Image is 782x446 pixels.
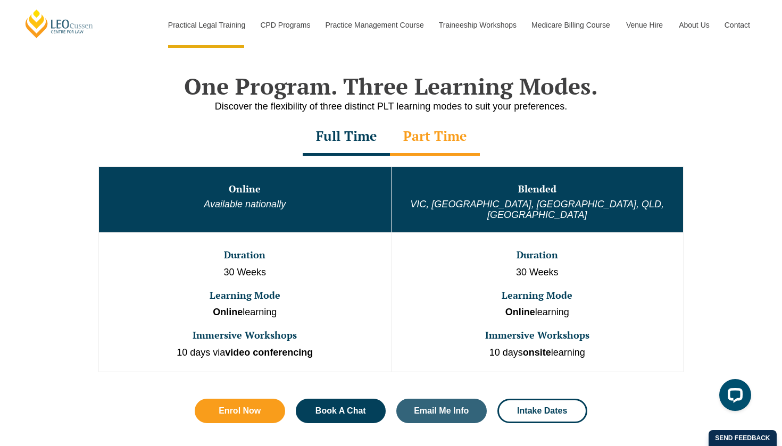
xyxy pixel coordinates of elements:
[393,250,683,260] h3: Duration
[711,375,755,419] iframe: LiveChat chat widget
[517,407,567,415] span: Intake Dates
[100,346,390,360] p: 10 days via
[431,2,523,48] a: Traineeship Workshops
[390,119,480,156] div: Part Time
[100,184,390,195] h3: Online
[204,199,286,209] em: Available nationally
[88,100,694,113] p: Discover the flexibility of three distinct PLT learning modes to suit your preferences.
[88,73,694,99] h2: One Program. Three Learning Modes.
[213,307,243,317] strong: Online
[414,407,469,415] span: Email Me Info
[393,184,683,195] h3: Blended
[717,2,758,48] a: Contact
[100,306,390,319] p: learning
[195,399,285,423] a: Enrol Now
[393,346,683,360] p: 10 days learning
[100,290,390,301] h3: Learning Mode
[523,2,618,48] a: Medicare Billing Course
[505,307,535,317] strong: Online
[396,399,487,423] a: Email Me Info
[618,2,671,48] a: Venue Hire
[410,199,664,220] em: VIC, [GEOGRAPHIC_DATA], [GEOGRAPHIC_DATA], QLD, [GEOGRAPHIC_DATA]
[24,9,95,39] a: [PERSON_NAME] Centre for Law
[219,407,261,415] span: Enrol Now
[303,119,390,156] div: Full Time
[252,2,317,48] a: CPD Programs
[393,266,683,280] p: 30 Weeks
[523,347,551,358] strong: onsite
[100,250,390,260] h3: Duration
[225,347,313,358] strong: video conferencing
[497,399,588,423] a: Intake Dates
[160,2,253,48] a: Practical Legal Training
[671,2,717,48] a: About Us
[100,330,390,341] h3: Immersive Workshops
[100,266,390,280] p: 30 Weeks
[393,306,683,319] p: learning
[315,407,366,415] span: Book A Chat
[296,399,386,423] a: Book A Chat
[318,2,431,48] a: Practice Management Course
[393,290,683,301] h3: Learning Mode
[393,330,683,341] h3: Immersive Workshops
